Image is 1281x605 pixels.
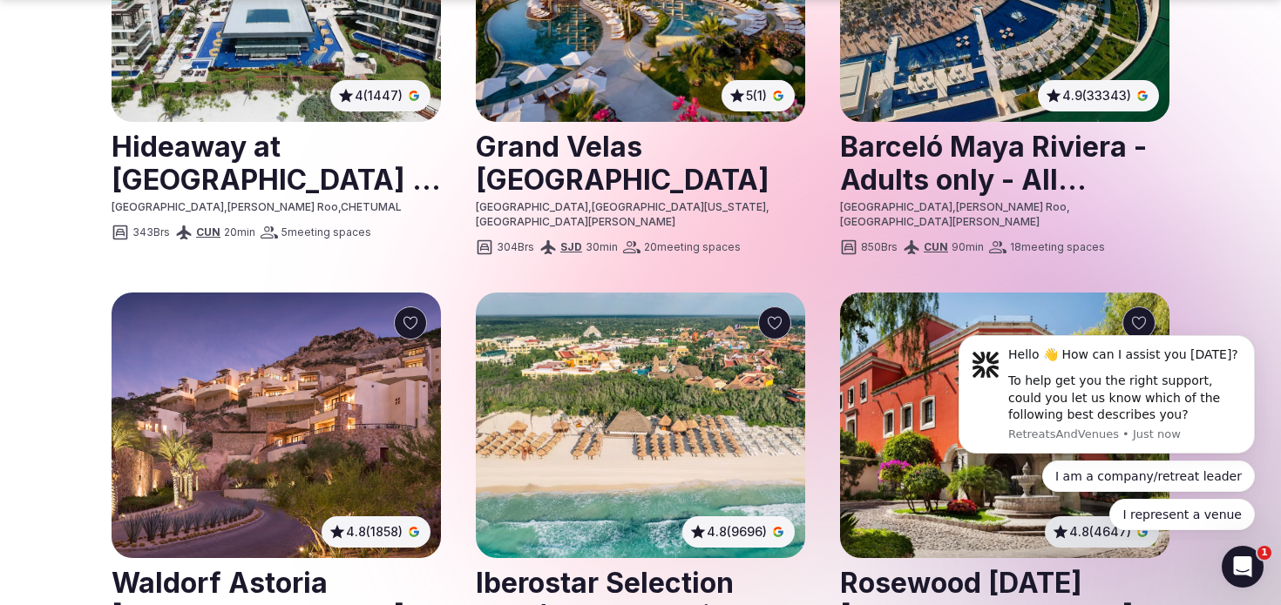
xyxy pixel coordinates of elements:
span: [GEOGRAPHIC_DATA][US_STATE] [592,200,766,213]
a: CUN [924,240,948,253]
span: 20 meeting spaces [644,240,741,255]
h2: Grand Velas [GEOGRAPHIC_DATA] [476,124,805,201]
a: See Iberostar Selection Paraíso Maya Suites [476,292,805,558]
span: 18 meeting spaces [1010,240,1105,255]
span: 30 min [586,240,618,255]
span: 343 Brs [132,225,170,240]
span: 4 (1447) [355,87,403,104]
a: See Rosewood San Miguel de Allende [840,292,1169,558]
span: 304 Brs [497,240,534,255]
span: , [766,200,769,213]
img: Waldorf Astoria Los Cabos Pedregal [112,292,441,558]
span: 90 min [952,240,984,255]
span: 5 meeting spaces [281,225,371,240]
span: [GEOGRAPHIC_DATA] [112,200,224,213]
span: , [952,200,956,213]
a: View venue [840,124,1169,201]
button: 4.8(9696) [689,523,788,541]
button: 5(1) [729,87,788,104]
span: , [1067,200,1070,213]
span: 850 Brs [861,240,898,255]
a: See Waldorf Astoria Los Cabos Pedregal [112,292,441,558]
h2: Barceló Maya Riviera - Adults only - All Inclusive [840,124,1169,201]
span: CHETUMAL [341,200,402,213]
img: Rosewood San Miguel de Allende [840,292,1169,558]
span: [GEOGRAPHIC_DATA] [476,200,588,213]
span: , [588,200,592,213]
span: , [224,200,227,213]
span: [GEOGRAPHIC_DATA][PERSON_NAME] [476,215,675,228]
button: 4.9(33343) [1045,87,1152,104]
span: 20 min [224,225,255,240]
span: [GEOGRAPHIC_DATA][PERSON_NAME] [840,215,1040,228]
span: , [338,200,341,213]
a: View venue [476,124,805,201]
span: [GEOGRAPHIC_DATA] [840,200,952,213]
a: View venue [112,124,441,201]
a: SJD [560,240,582,253]
span: 4.8 (1858) [346,523,403,541]
span: 1 [1257,546,1271,560]
button: 4.8(1858) [329,523,424,541]
span: [PERSON_NAME] Roo [956,200,1067,213]
iframe: Intercom live chat [1222,546,1264,588]
button: 4(1447) [337,87,424,104]
span: 4.9 (33343) [1062,87,1131,104]
h2: Hideaway at [GEOGRAPHIC_DATA] - Adults Only [112,124,441,201]
a: CUN [196,225,220,239]
span: [PERSON_NAME] Roo [227,200,338,213]
span: 4.8 (9696) [707,523,767,541]
img: Iberostar Selection Paraíso Maya Suites [476,292,805,558]
iframe: Intercom notifications message [932,319,1281,541]
span: 5 (1) [746,87,767,104]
